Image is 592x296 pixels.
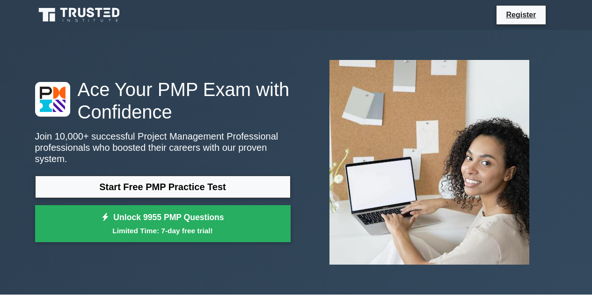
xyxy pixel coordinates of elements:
small: Limited Time: 7-day free trial! [47,225,279,236]
h1: Ace Your PMP Exam with Confidence [35,78,291,123]
a: Unlock 9955 PMP QuestionsLimited Time: 7-day free trial! [35,205,291,243]
p: Join 10,000+ successful Project Management Professional professionals who boosted their careers w... [35,131,291,164]
a: Register [500,9,541,21]
a: Start Free PMP Practice Test [35,176,291,198]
